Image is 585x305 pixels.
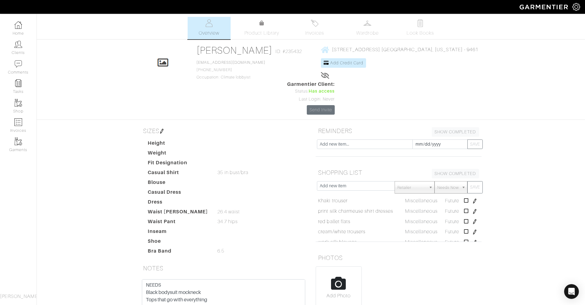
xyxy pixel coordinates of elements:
[472,219,477,224] img: pen-cf24a1663064a2ec1b9c1bd2387e9de7a2fa800b781884d57f21acf72779bad2.png
[467,139,483,149] button: SAVE
[445,239,459,245] span: Future
[14,40,22,48] img: clients-icon-6bae9207a08558b7cb47a8932f037763ab4055f8c8b6bfacd5dc20c3e0201464.png
[517,2,572,12] img: garmentier-logo-header-white-b43fb05a5012e4ada735d5af1a66efaba907eab6374d6393d1fbf88cb4ef424d.png
[346,17,389,39] a: Wardrobe
[217,208,240,215] span: 26.4 waist
[143,169,213,179] dt: Casual Shirt
[416,19,424,27] img: todo-9ac3debb85659649dc8f770b8b6100bb5dab4b48dedcbae339e5042a72dfd3cc.svg
[316,166,482,179] h5: SHOPPING LIST
[307,105,335,115] a: Send Invite
[143,238,213,247] dt: Shoe
[432,127,479,137] a: SHOW COMPLETED
[14,118,22,126] img: orders-icon-0abe47150d42831381b5fb84f609e132dff9fe21cb692f30cb5eec754e2cba89.png
[244,29,279,37] span: Product Library
[141,262,306,274] h5: NOTES
[197,60,265,79] span: [PHONE_NUMBER] Occupation: Climate lobbyist
[14,99,22,107] img: garments-icon-b7da505a4dc4fd61783c78ac3ca0ef83fa9d6f193b1c9dc38574b1d14d53ca28.png
[14,138,22,145] img: garments-icon-b7da505a4dc4fd61783c78ac3ca0ef83fa9d6f193b1c9dc38574b1d14d53ca28.png
[143,179,213,189] dt: Blouse
[217,169,248,176] span: 35 in bust/bra
[309,88,335,95] span: Has access
[275,48,302,55] span: ID: #235432
[318,228,365,235] a: cream/white trousers
[564,284,579,299] div: Open Intercom Messenger
[318,197,348,204] a: Khaki trouser
[143,208,213,218] dt: Waist [PERSON_NAME]
[445,219,459,224] span: Future
[159,129,164,134] img: pen-cf24a1663064a2ec1b9c1bd2387e9de7a2fa800b781884d57f21acf72779bad2.png
[197,45,272,56] a: [PERSON_NAME]
[318,208,393,215] a: print silk charmeuse shirt dresses
[318,218,350,225] a: red ballet flats
[293,17,336,39] a: Invoices
[472,230,477,234] img: pen-cf24a1663064a2ec1b9c1bd2387e9de7a2fa800b781884d57f21acf72779bad2.png
[445,198,459,204] span: Future
[287,96,335,103] div: Last Login: Never
[143,159,213,169] dt: Fit Designation
[14,60,22,68] img: comment-icon-a0a6a9ef722e966f86d9cbdc48e553b5cf19dbc54f86b18d962a5391bc8f6eb6.png
[472,209,477,214] img: pen-cf24a1663064a2ec1b9c1bd2387e9de7a2fa800b781884d57f21acf72779bad2.png
[316,252,482,264] h5: PHOTOS
[14,79,22,87] img: reminder-icon-8004d30b9f0a5d33ae49ab947aed9ed385cf756f9e5892f1edd6e32f2345188e.png
[287,88,335,95] div: Status:
[141,125,306,137] h5: SIZES
[143,247,213,257] dt: Bra Band
[407,29,434,37] span: Look Books
[405,208,438,214] span: Miscellaneous
[472,199,477,204] img: pen-cf24a1663064a2ec1b9c1bd2387e9de7a2fa800b781884d57f21acf72779bad2.png
[317,139,413,149] input: Add new item...
[445,208,459,214] span: Future
[199,29,219,37] span: Overview
[143,189,213,198] dt: Casual Dress
[437,181,459,194] span: Needs Now
[197,60,265,65] a: [EMAIL_ADDRESS][DOMAIN_NAME]
[143,149,213,159] dt: Weight
[305,29,324,37] span: Invoices
[356,29,378,37] span: Wardrobe
[143,198,213,208] dt: Dress
[472,240,477,245] img: pen-cf24a1663064a2ec1b9c1bd2387e9de7a2fa800b781884d57f21acf72779bad2.png
[332,47,478,52] span: [STREET_ADDRESS] [GEOGRAPHIC_DATA], [US_STATE] - 9461
[316,125,482,137] h5: REMINDERS
[321,46,478,53] a: [STREET_ADDRESS] [GEOGRAPHIC_DATA], [US_STATE] - 9461
[397,181,426,194] span: Retailer
[405,239,438,245] span: Miscellaneous
[143,228,213,238] dt: Inseam
[467,181,483,193] button: SAVE
[405,229,438,234] span: Miscellaneous
[330,60,363,65] span: Add Credit Card
[318,238,357,246] a: work silk blouses
[217,247,224,255] span: 6.5
[143,218,213,228] dt: Waist Pant
[188,17,231,39] a: Overview
[317,181,395,191] input: Add new item
[205,19,213,27] img: basicinfo-40fd8af6dae0f16599ec9e87c0ef1c0a1fdea2edbe929e3d69a839185d80c458.svg
[399,17,442,39] a: Look Books
[405,219,438,224] span: Miscellaneous
[287,81,335,88] span: Garmentier Client:
[572,3,580,11] img: gear-icon-white-bd11855cb880d31180b6d7d6211b90ccbf57a29d726f0c71d8c61bd08dd39cc2.png
[405,198,438,204] span: Miscellaneous
[217,218,237,225] span: 34.7 hips
[445,229,459,234] span: Future
[364,19,371,27] img: wardrobe-487a4870c1b7c33e795ec22d11cfc2ed9d08956e64fb3008fe2437562e282088.svg
[321,58,366,68] a: Add Credit Card
[14,21,22,29] img: dashboard-icon-dbcd8f5a0b271acd01030246c82b418ddd0df26cd7fceb0bd07c9910d44c42f6.png
[432,169,479,178] a: SHOW COMPLETED
[311,19,318,27] img: orders-27d20c2124de7fd6de4e0e44c1d41de31381a507db9b33961299e4e07d508b8c.svg
[240,20,283,37] a: Product Library
[143,139,213,149] dt: Height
